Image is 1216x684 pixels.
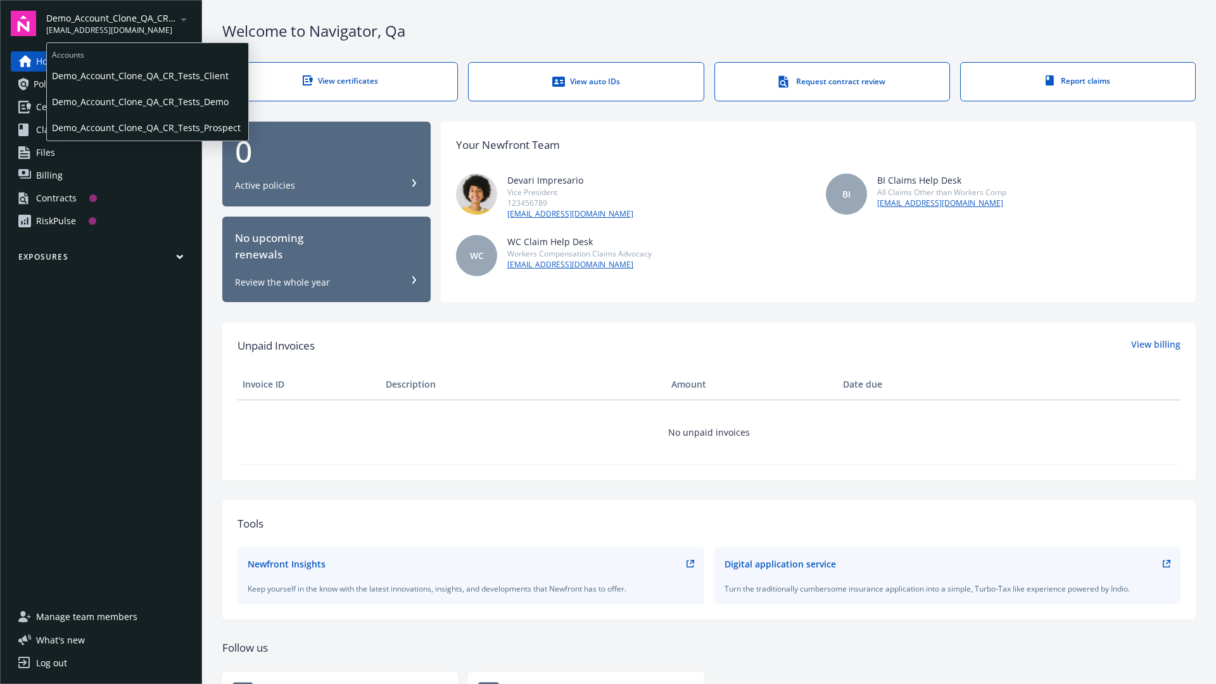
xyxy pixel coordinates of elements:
[11,51,191,72] a: Home
[36,51,61,72] span: Home
[36,653,67,673] div: Log out
[47,43,248,63] span: Accounts
[842,187,851,201] span: BI
[222,62,458,101] a: View certificates
[11,211,191,231] a: RiskPulse
[11,142,191,163] a: Files
[507,248,652,259] div: Workers Compensation Claims Advocacy
[222,217,431,302] button: No upcomingrenewalsReview the whole year
[176,11,191,27] a: arrowDropDown
[34,74,65,94] span: Policies
[237,369,381,400] th: Invoice ID
[248,583,694,594] div: Keep yourself in the know with the latest innovations, insights, and developments that Newfront h...
[36,97,84,117] span: Certificates
[960,62,1196,101] a: Report claims
[507,208,633,220] a: [EMAIL_ADDRESS][DOMAIN_NAME]
[222,122,431,207] button: 0Active policies
[36,142,55,163] span: Files
[507,235,652,248] div: WC Claim Help Desk
[237,338,315,354] span: Unpaid Invoices
[725,583,1171,594] div: Turn the traditionally cumbersome insurance application into a simple, Turbo-Tax like experience ...
[714,62,950,101] a: Request contract review
[46,11,191,36] button: Demo_Account_Clone_QA_CR_Tests_Prospect[EMAIL_ADDRESS][DOMAIN_NAME]arrowDropDown
[235,179,295,192] div: Active policies
[248,75,432,86] div: View certificates
[986,75,1170,86] div: Report claims
[36,211,76,231] div: RiskPulse
[11,633,105,647] button: What's new
[52,89,243,115] span: Demo_Account_Clone_QA_CR_Tests_Demo
[237,400,1181,464] td: No unpaid invoices
[11,120,191,140] a: Claims
[11,251,191,267] button: Exposures
[11,74,191,94] a: Policies
[740,75,924,88] div: Request contract review
[494,75,678,88] div: View auto IDs
[11,165,191,186] a: Billing
[52,63,243,89] span: Demo_Account_Clone_QA_CR_Tests_Client
[36,120,65,140] span: Claims
[46,25,176,36] span: [EMAIL_ADDRESS][DOMAIN_NAME]
[222,640,1196,656] div: Follow us
[456,174,497,215] img: photo
[11,11,36,36] img: navigator-logo.svg
[456,137,560,153] div: Your Newfront Team
[877,187,1006,198] div: All Claims Other than Workers Comp
[248,557,326,571] div: Newfront Insights
[36,188,77,208] div: Contracts
[470,249,484,262] span: WC
[468,62,704,101] a: View auto IDs
[11,97,191,117] a: Certificates
[507,198,633,208] div: 123456789
[838,369,981,400] th: Date due
[36,165,63,186] span: Billing
[11,607,191,627] a: Manage team members
[381,369,666,400] th: Description
[235,276,330,289] div: Review the whole year
[36,633,85,647] span: What ' s new
[666,369,838,400] th: Amount
[11,188,191,208] a: Contracts
[725,557,836,571] div: Digital application service
[222,20,1196,42] div: Welcome to Navigator , Qa
[507,187,633,198] div: Vice President
[1131,338,1181,354] a: View billing
[507,174,633,187] div: Devari Impresario
[877,198,1006,209] a: [EMAIL_ADDRESS][DOMAIN_NAME]
[235,136,418,167] div: 0
[52,115,243,141] span: Demo_Account_Clone_QA_CR_Tests_Prospect
[507,259,652,270] a: [EMAIL_ADDRESS][DOMAIN_NAME]
[877,174,1006,187] div: BI Claims Help Desk
[235,230,418,263] div: No upcoming renewals
[237,516,1181,532] div: Tools
[46,11,176,25] span: Demo_Account_Clone_QA_CR_Tests_Prospect
[36,607,137,627] span: Manage team members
